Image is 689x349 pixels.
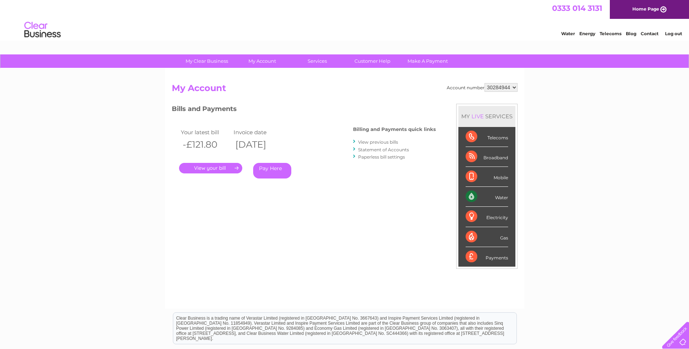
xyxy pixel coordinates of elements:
[579,31,595,36] a: Energy
[172,83,518,97] h2: My Account
[24,19,61,41] img: logo.png
[232,127,284,137] td: Invoice date
[561,31,575,36] a: Water
[470,113,485,120] div: LIVE
[287,54,347,68] a: Services
[458,106,515,127] div: MY SERVICES
[232,54,292,68] a: My Account
[179,163,242,173] a: .
[173,4,516,35] div: Clear Business is a trading name of Verastar Limited (registered in [GEOGRAPHIC_DATA] No. 3667643...
[665,31,682,36] a: Log out
[358,147,409,152] a: Statement of Accounts
[358,154,405,160] a: Paperless bill settings
[353,127,436,132] h4: Billing and Payments quick links
[466,147,508,167] div: Broadband
[466,207,508,227] div: Electricity
[179,137,232,152] th: -£121.80
[626,31,636,36] a: Blog
[179,127,232,137] td: Your latest bill
[177,54,237,68] a: My Clear Business
[232,137,284,152] th: [DATE]
[253,163,291,178] a: Pay Here
[358,139,398,145] a: View previous bills
[447,83,518,92] div: Account number
[466,127,508,147] div: Telecoms
[172,104,436,116] h3: Bills and Payments
[343,54,402,68] a: Customer Help
[552,4,602,13] a: 0333 014 3131
[398,54,458,68] a: Make A Payment
[641,31,658,36] a: Contact
[466,167,508,187] div: Mobile
[466,227,508,247] div: Gas
[466,187,508,207] div: Water
[600,31,621,36] a: Telecoms
[466,247,508,267] div: Payments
